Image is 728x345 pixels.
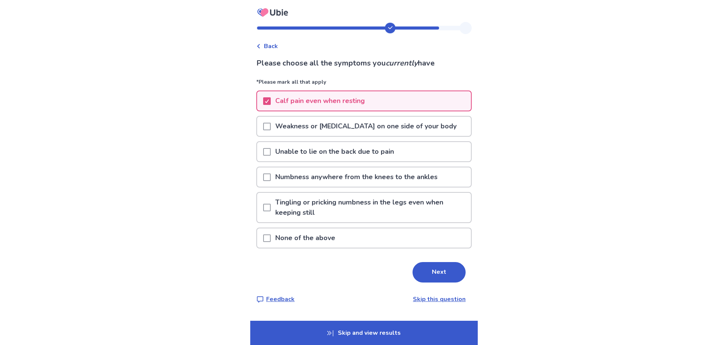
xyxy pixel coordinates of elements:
[271,193,471,222] p: Tingling or pricking numbness in the legs even when keeping still
[271,167,442,187] p: Numbness anywhere from the knees to the ankles
[256,58,472,69] p: Please choose all the symptoms you have
[266,295,295,304] p: Feedback
[386,58,418,68] i: currently
[271,91,369,111] p: Calf pain even when resting
[271,117,461,136] p: Weakness or [MEDICAL_DATA] on one side of your body
[413,295,466,303] a: Skip this question
[271,142,399,161] p: Unable to lie on the back due to pain
[271,228,340,248] p: None of the above
[264,42,278,51] span: Back
[256,78,472,91] p: *Please mark all that apply
[256,295,295,304] a: Feedback
[413,262,466,283] button: Next
[250,321,478,345] p: Skip and view results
